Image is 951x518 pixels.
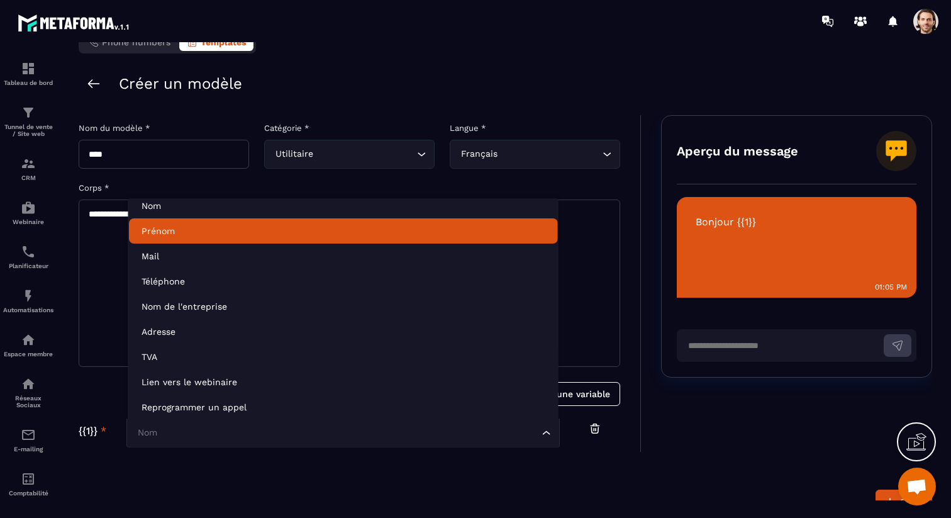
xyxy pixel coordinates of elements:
[3,191,53,235] a: automationsautomationsWebinaire
[3,235,53,279] a: schedulerschedulerPlanificateur
[142,325,545,338] p: Adresse
[126,419,560,448] div: Search for option
[21,332,36,347] img: automations
[135,426,539,440] input: Search for option
[898,468,936,505] a: Ouvrir le chat
[3,96,53,147] a: formationformationTunnel de vente / Site web
[102,37,170,47] span: Phone numbers
[21,471,36,487] img: accountant
[316,147,414,161] input: Search for option
[3,79,53,86] p: Tableau de bord
[81,33,178,51] button: Phone numbers
[142,300,545,313] p: Nom de l'entreprise
[21,105,36,120] img: formation
[142,401,545,414] p: Reprogrammer un appel
[500,147,599,161] input: Search for option
[21,156,36,171] img: formation
[3,395,53,408] p: Réseaux Sociaux
[264,140,435,169] div: Search for option
[3,307,53,313] p: Automatisations
[142,225,545,237] p: Prénom
[3,490,53,497] p: Comptabilité
[3,262,53,269] p: Planificateur
[21,200,36,215] img: automations
[264,123,309,133] label: Catégorie *
[18,11,131,34] img: logo
[21,244,36,259] img: scheduler
[201,37,246,47] span: Templates
[21,61,36,76] img: formation
[21,427,36,442] img: email
[3,462,53,506] a: accountantaccountantComptabilité
[3,174,53,181] p: CRM
[3,418,53,462] a: emailemailE-mailing
[142,376,545,388] p: Lien vers le webinaire
[79,183,109,193] label: Corps *
[142,200,545,212] p: Nom
[3,218,53,225] p: Webinaire
[458,147,500,161] span: Français
[450,123,486,133] label: Langue *
[79,123,150,133] label: Nom du modèle *
[3,323,53,367] a: automationsautomationsEspace membre
[21,376,36,391] img: social-network
[142,250,545,262] p: Mail
[179,33,253,51] button: Templates
[79,425,97,437] span: {{1}}
[3,123,53,137] p: Tunnel de vente / Site web
[142,351,545,363] p: TVA
[3,351,53,358] p: Espace membre
[3,147,53,191] a: formationformationCRM
[3,367,53,418] a: social-networksocial-networkRéseaux Sociaux
[21,288,36,303] img: automations
[3,52,53,96] a: formationformationTableau de bord
[142,275,545,288] p: Téléphone
[3,279,53,323] a: automationsautomationsAutomatisations
[3,446,53,453] p: E-mailing
[272,147,316,161] span: Utilitaire
[119,75,242,93] h2: Créer un modèle
[450,140,620,169] div: Search for option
